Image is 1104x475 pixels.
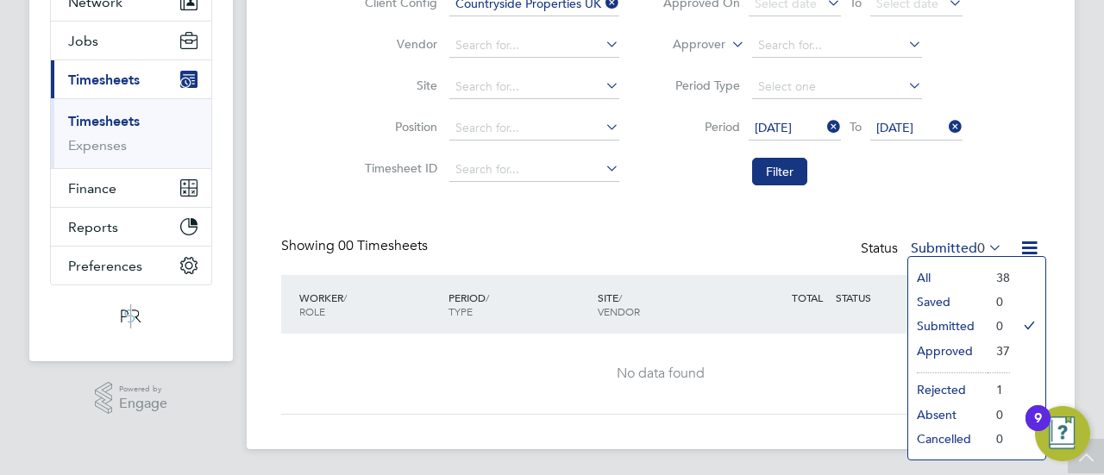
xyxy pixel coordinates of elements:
[908,266,988,290] li: All
[908,290,988,314] li: Saved
[593,282,743,327] div: SITE
[988,339,1010,363] li: 37
[68,219,118,235] span: Reports
[911,240,1002,257] label: Submitted
[752,158,807,185] button: Filter
[876,120,913,135] span: [DATE]
[119,397,167,411] span: Engage
[68,258,142,274] span: Preferences
[360,119,437,134] label: Position
[988,266,1010,290] li: 38
[792,291,823,304] span: TOTAL
[844,116,867,138] span: To
[486,291,489,304] span: /
[1035,406,1090,461] button: Open Resource Center, 9 new notifications
[449,158,619,182] input: Search for...
[662,78,740,93] label: Period Type
[598,304,640,318] span: VENDOR
[51,22,211,59] button: Jobs
[449,116,619,141] input: Search for...
[831,282,921,313] div: STATUS
[51,247,211,284] button: Preferences
[988,403,1010,427] li: 0
[298,365,1023,383] div: No data found
[444,282,593,327] div: PERIOD
[988,427,1010,451] li: 0
[988,290,1010,314] li: 0
[1034,418,1042,441] div: 9
[448,304,473,318] span: TYPE
[360,36,437,52] label: Vendor
[755,120,792,135] span: [DATE]
[908,339,988,363] li: Approved
[68,180,116,197] span: Finance
[908,314,988,338] li: Submitted
[295,282,444,327] div: WORKER
[360,160,437,176] label: Timesheet ID
[338,237,428,254] span: 00 Timesheets
[449,75,619,99] input: Search for...
[449,34,619,58] input: Search for...
[861,237,1006,261] div: Status
[51,208,211,246] button: Reports
[68,137,127,153] a: Expenses
[662,119,740,134] label: Period
[50,303,212,330] a: Go to home page
[68,33,98,49] span: Jobs
[752,34,922,58] input: Search for...
[988,378,1010,402] li: 1
[68,113,140,129] a: Timesheets
[95,382,168,415] a: Powered byEngage
[648,36,725,53] label: Approver
[68,72,140,88] span: Timesheets
[908,378,988,402] li: Rejected
[116,303,147,330] img: psrsolutions-logo-retina.png
[752,75,922,99] input: Select one
[360,78,437,93] label: Site
[51,98,211,168] div: Timesheets
[51,169,211,207] button: Finance
[51,60,211,98] button: Timesheets
[281,237,431,255] div: Showing
[908,427,988,451] li: Cancelled
[299,304,325,318] span: ROLE
[988,314,1010,338] li: 0
[343,291,347,304] span: /
[908,403,988,427] li: Absent
[977,240,985,257] span: 0
[618,291,622,304] span: /
[119,382,167,397] span: Powered by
